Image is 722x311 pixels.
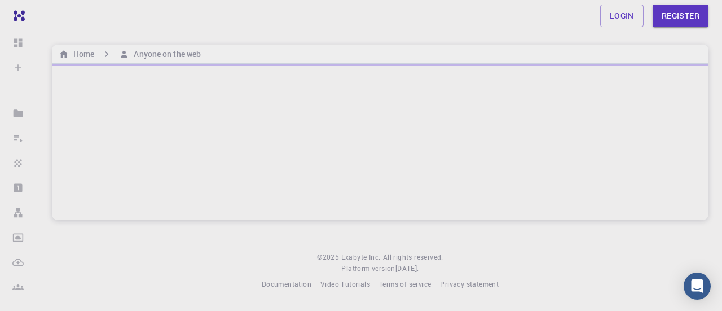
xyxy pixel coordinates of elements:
div: Open Intercom Messenger [684,273,711,300]
span: All rights reserved. [383,252,443,263]
a: Login [600,5,644,27]
span: Terms of service [379,279,431,288]
a: Documentation [262,279,311,290]
a: Terms of service [379,279,431,290]
h6: Anyone on the web [129,48,201,60]
a: [DATE]. [395,263,419,274]
span: Exabyte Inc. [341,252,381,261]
span: Documentation [262,279,311,288]
a: Video Tutorials [320,279,370,290]
a: Register [653,5,708,27]
span: © 2025 [317,252,341,263]
span: [DATE] . [395,264,419,273]
span: Platform version [341,263,395,274]
span: Privacy statement [440,279,499,288]
a: Privacy statement [440,279,499,290]
img: logo [9,10,25,21]
a: Exabyte Inc. [341,252,381,263]
span: Video Tutorials [320,279,370,288]
h6: Home [69,48,94,60]
nav: breadcrumb [56,48,203,60]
